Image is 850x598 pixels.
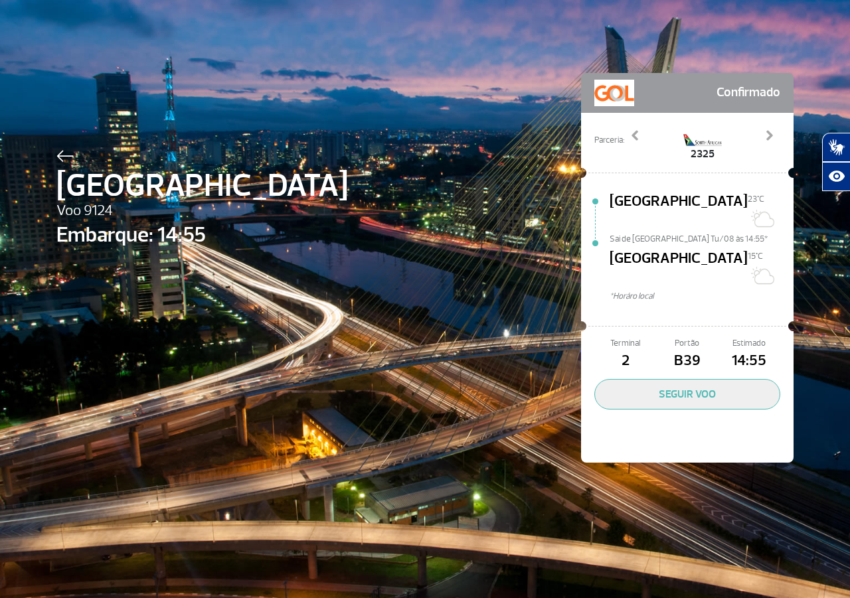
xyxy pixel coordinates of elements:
span: 15°C [748,251,763,262]
span: Confirmado [717,80,780,106]
span: [GEOGRAPHIC_DATA] [56,162,348,210]
span: 2 [594,350,656,372]
span: Embarque: 14:55 [56,219,348,251]
span: 2325 [683,146,722,162]
span: B39 [656,350,718,372]
span: [GEOGRAPHIC_DATA] [610,248,748,290]
img: Sol com muitas nuvens [748,262,774,289]
div: Plugin de acessibilidade da Hand Talk. [822,133,850,191]
span: 14:55 [719,350,780,372]
span: 23°C [748,194,764,204]
span: Estimado [719,337,780,350]
span: Voo 9124 [56,200,348,222]
button: Abrir tradutor de língua de sinais. [822,133,850,162]
button: SEGUIR VOO [594,379,780,410]
span: Sai de [GEOGRAPHIC_DATA] Tu/08 às 14:55* [610,233,794,242]
img: Sol com muitas nuvens [748,205,774,232]
span: Terminal [594,337,656,350]
span: [GEOGRAPHIC_DATA] [610,190,748,233]
span: Parceria: [594,134,624,147]
span: *Horáro local [610,290,794,303]
span: Portão [656,337,718,350]
button: Abrir recursos assistivos. [822,162,850,191]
